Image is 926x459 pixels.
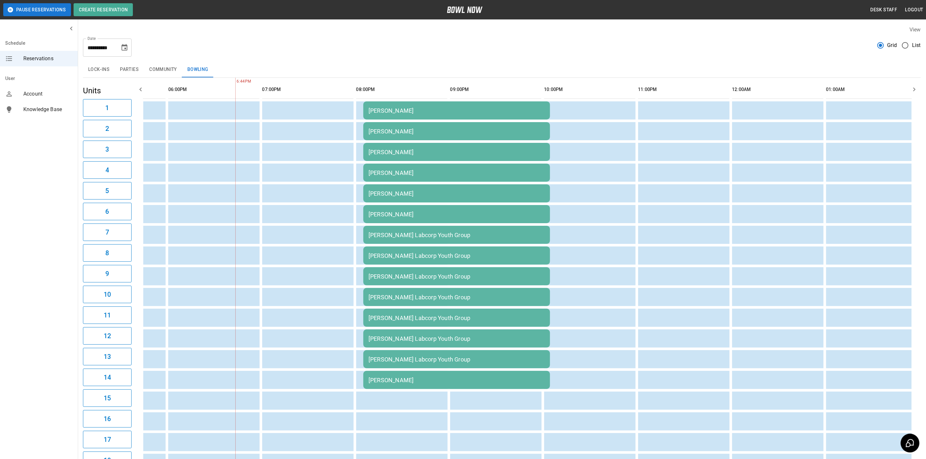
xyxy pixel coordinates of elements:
[83,203,132,220] button: 6
[912,41,921,49] span: List
[369,294,545,301] div: [PERSON_NAME] Labcorp Youth Group
[104,372,111,383] h6: 14
[83,141,132,158] button: 3
[369,232,545,238] div: [PERSON_NAME] Labcorp Youth Group
[83,161,132,179] button: 4
[3,3,71,16] button: Pause Reservations
[868,4,900,16] button: Desk Staff
[83,120,132,137] button: 2
[83,286,132,303] button: 10
[105,206,109,217] h6: 6
[83,224,132,241] button: 7
[83,265,132,282] button: 9
[104,393,111,403] h6: 15
[83,306,132,324] button: 11
[83,327,132,345] button: 12
[104,331,111,341] h6: 12
[83,244,132,262] button: 8
[104,289,111,300] h6: 10
[105,123,109,134] h6: 2
[369,149,545,155] div: [PERSON_NAME]
[83,348,132,365] button: 13
[115,62,144,77] button: Parties
[105,186,109,196] h6: 5
[369,356,545,363] div: [PERSON_NAME] Labcorp Youth Group
[105,144,109,155] h6: 3
[369,252,545,259] div: [PERSON_NAME] Labcorp Youth Group
[369,190,545,197] div: [PERSON_NAME]
[369,169,545,176] div: [PERSON_NAME]
[105,165,109,175] h6: 4
[23,106,73,113] span: Knowledge Base
[83,62,921,77] div: inventory tabs
[83,369,132,386] button: 14
[83,389,132,407] button: 15
[105,248,109,258] h6: 8
[369,335,545,342] div: [PERSON_NAME] Labcorp Youth Group
[104,310,111,320] h6: 11
[369,128,545,135] div: [PERSON_NAME]
[887,41,897,49] span: Grid
[369,315,545,321] div: [PERSON_NAME] Labcorp Youth Group
[903,4,926,16] button: Logout
[144,62,182,77] button: Community
[104,414,111,424] h6: 16
[105,227,109,237] h6: 7
[83,86,132,96] h5: Units
[447,6,483,13] img: logo
[369,107,545,114] div: [PERSON_NAME]
[369,273,545,280] div: [PERSON_NAME] Labcorp Youth Group
[105,103,109,113] h6: 1
[369,211,545,218] div: [PERSON_NAME]
[118,41,131,54] button: Choose date, selected date is Oct 10, 2025
[83,410,132,428] button: 16
[74,3,133,16] button: Create Reservation
[105,269,109,279] h6: 9
[23,55,73,63] span: Reservations
[83,62,115,77] button: Lock-ins
[104,434,111,445] h6: 17
[83,182,132,200] button: 5
[235,78,237,85] span: 6:44PM
[23,90,73,98] span: Account
[83,99,132,117] button: 1
[83,431,132,448] button: 17
[182,62,214,77] button: Bowling
[909,27,921,33] label: View
[104,351,111,362] h6: 13
[369,377,545,384] div: [PERSON_NAME]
